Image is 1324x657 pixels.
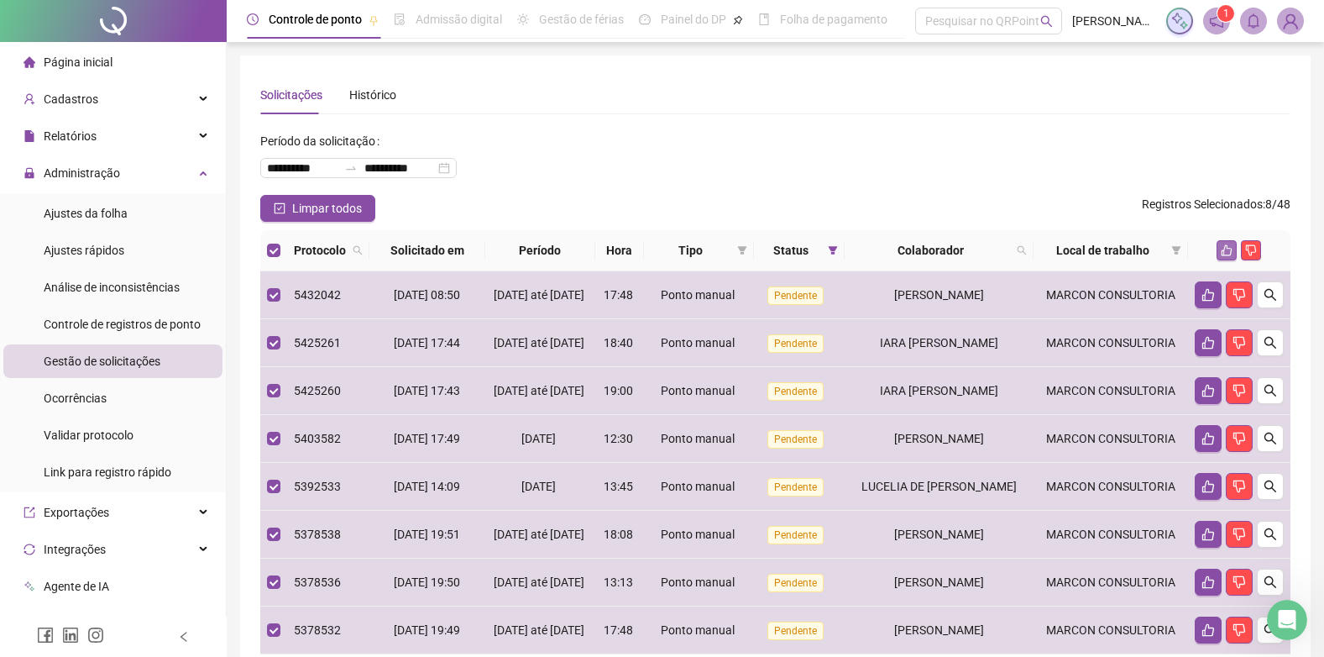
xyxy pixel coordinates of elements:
[1168,238,1185,263] span: filter
[1201,576,1215,589] span: like
[1013,238,1030,263] span: search
[44,506,109,519] span: Exportações
[44,55,113,69] span: Página inicial
[1264,432,1277,445] span: search
[349,86,396,104] div: Histórico
[44,580,109,593] span: Agente de IA
[294,336,341,350] span: 5425261
[344,161,358,175] span: swap-right
[394,623,460,637] span: [DATE] 19:49
[44,318,201,331] span: Controle de registros de ponto
[294,528,341,541] span: 5378538
[178,631,190,643] span: left
[294,384,341,397] span: 5425260
[494,576,584,589] span: [DATE] até [DATE]
[767,430,824,449] span: Pendente
[780,13,887,26] span: Folha de pagamento
[1232,336,1246,350] span: dislike
[294,432,341,445] span: 5403582
[758,13,770,25] span: book
[767,574,824,592] span: Pendente
[1232,288,1246,302] span: dislike
[661,336,735,350] span: Ponto manual
[394,480,460,493] span: [DATE] 14:09
[1034,511,1188,559] td: MARCON CONSULTORIA
[344,161,358,175] span: to
[517,13,529,25] span: sun
[828,245,838,255] span: filter
[661,623,735,637] span: Ponto manual
[62,627,79,644] span: linkedin
[1142,195,1290,222] span: : 8 / 48
[485,230,595,271] th: Período
[44,355,160,368] span: Gestão de solicitações
[274,202,285,214] span: check-square
[1267,600,1307,640] iframe: Intercom live chat
[494,623,584,637] span: [DATE] até [DATE]
[260,128,386,155] label: Período da solicitação
[260,195,375,222] button: Limpar todos
[44,207,128,220] span: Ajustes da folha
[394,336,460,350] span: [DATE] 17:44
[44,281,180,294] span: Análise de inconsistências
[44,392,107,405] span: Ocorrências
[661,288,735,302] span: Ponto manual
[24,93,35,105] span: user-add
[1209,13,1224,29] span: notification
[349,238,366,263] span: search
[661,13,726,26] span: Painel do DP
[604,528,633,541] span: 18:08
[294,480,341,493] span: 5392533
[24,507,35,518] span: export
[260,86,322,104] div: Solicitações
[737,245,747,255] span: filter
[894,288,984,302] span: [PERSON_NAME]
[861,480,1017,493] span: LUCELIA DE [PERSON_NAME]
[1201,432,1215,445] span: like
[44,166,120,180] span: Administração
[1201,480,1215,493] span: like
[761,241,821,260] span: Status
[24,167,35,179] span: lock
[1264,528,1277,541] span: search
[24,130,35,142] span: file
[767,622,824,640] span: Pendente
[1232,480,1246,493] span: dislike
[394,384,460,397] span: [DATE] 17:43
[394,13,406,25] span: file-done
[394,528,460,541] span: [DATE] 19:51
[24,544,35,555] span: sync
[851,241,1010,260] span: Colaborador
[44,543,106,556] span: Integrações
[1034,463,1188,511] td: MARCON CONSULTORIA
[1201,528,1215,541] span: like
[494,528,584,541] span: [DATE] até [DATE]
[416,13,502,26] span: Admissão digital
[595,230,644,271] th: Hora
[269,13,362,26] span: Controle de ponto
[494,336,584,350] span: [DATE] até [DATE]
[44,129,97,143] span: Relatórios
[294,576,341,589] span: 5378536
[894,432,984,445] span: [PERSON_NAME]
[394,576,460,589] span: [DATE] 19:50
[661,528,735,541] span: Ponto manual
[661,384,735,397] span: Ponto manual
[353,245,363,255] span: search
[1034,271,1188,319] td: MARCON CONSULTORIA
[1264,336,1277,350] span: search
[651,241,730,260] span: Tipo
[1278,8,1303,34] img: 74621
[1264,480,1277,493] span: search
[294,288,341,302] span: 5432042
[880,384,998,397] span: IARA [PERSON_NAME]
[1201,384,1215,397] span: like
[1217,5,1234,22] sup: 1
[87,627,104,644] span: instagram
[1221,244,1232,256] span: like
[1040,241,1164,260] span: Local de trabalho
[824,238,841,263] span: filter
[880,336,998,350] span: IARA [PERSON_NAME]
[394,432,460,445] span: [DATE] 17:49
[44,244,124,257] span: Ajustes rápidos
